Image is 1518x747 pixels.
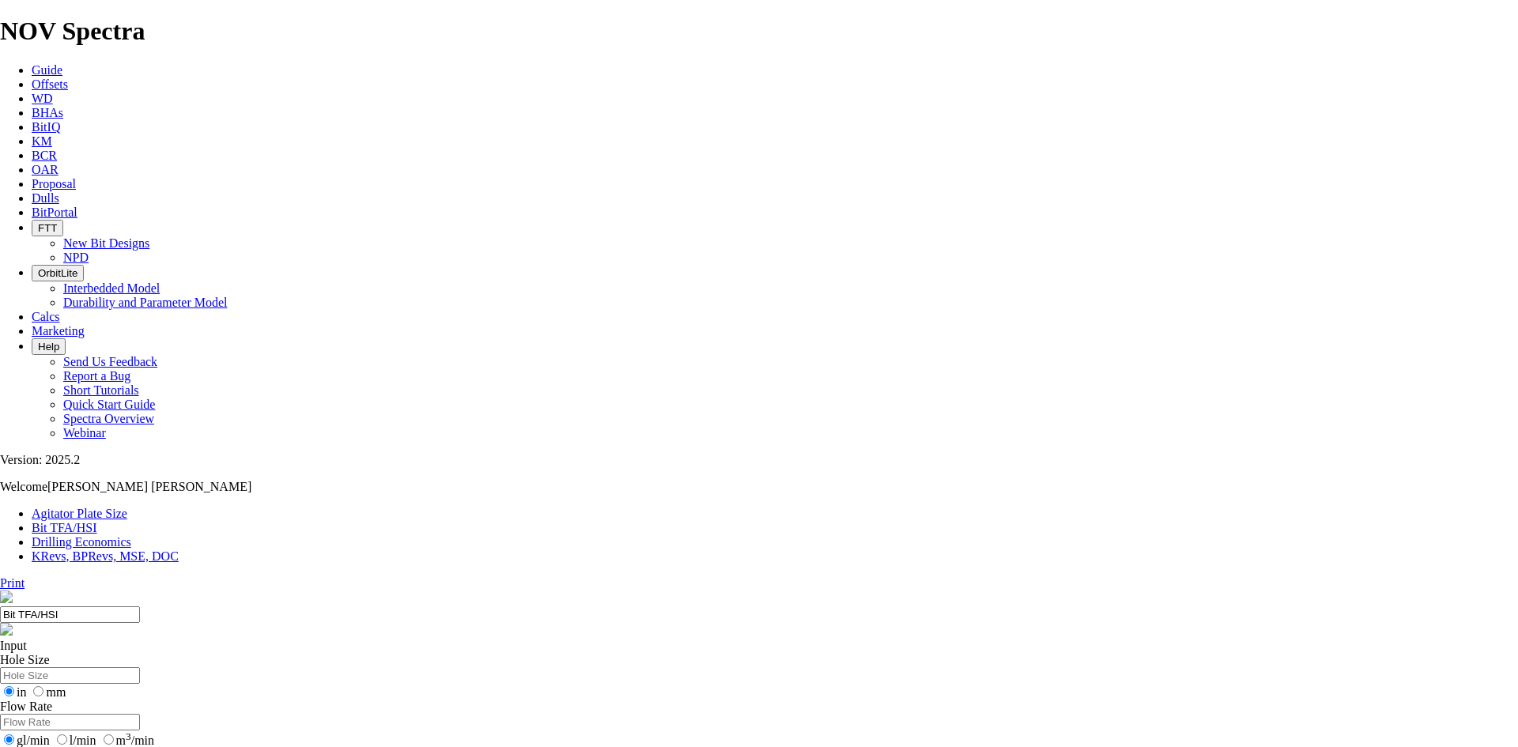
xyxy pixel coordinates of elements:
a: WD [32,92,53,105]
input: mm [33,686,43,696]
span: FTT [38,222,57,234]
a: Drilling Economics [32,535,131,549]
a: Spectra Overview [63,412,154,425]
a: Proposal [32,177,76,191]
a: Webinar [63,426,106,440]
input: l/min [57,734,67,745]
a: Short Tutorials [63,383,139,397]
label: mm [29,685,66,699]
span: [PERSON_NAME] [PERSON_NAME] [47,480,251,493]
a: BHAs [32,106,63,119]
a: Calcs [32,310,60,323]
a: OAR [32,163,59,176]
button: Help [32,338,66,355]
label: m /min [100,734,154,747]
a: BitPortal [32,206,77,219]
a: Agitator Plate Size [32,507,127,520]
a: Interbedded Model [63,281,160,295]
a: BitIQ [32,120,60,134]
span: OrbitLite [38,267,77,279]
a: Durability and Parameter Model [63,296,228,309]
input: gl/min [4,734,14,745]
a: Send Us Feedback [63,355,157,368]
input: in [4,686,14,696]
a: NPD [63,251,89,264]
label: l/min [53,734,96,747]
a: Offsets [32,77,68,91]
a: KRevs, BPRevs, MSE, DOC [32,549,179,563]
a: BCR [32,149,57,162]
a: KM [32,134,52,148]
a: Report a Bug [63,369,130,383]
button: FTT [32,220,63,236]
sup: 3 [126,730,131,742]
input: m3/min [104,734,114,745]
button: OrbitLite [32,265,84,281]
a: Marketing [32,324,85,338]
a: Dulls [32,191,59,205]
a: Bit TFA/HSI [32,521,97,534]
a: New Bit Designs [63,236,149,250]
a: Quick Start Guide [63,398,155,411]
span: Help [38,341,59,353]
a: Guide [32,63,62,77]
